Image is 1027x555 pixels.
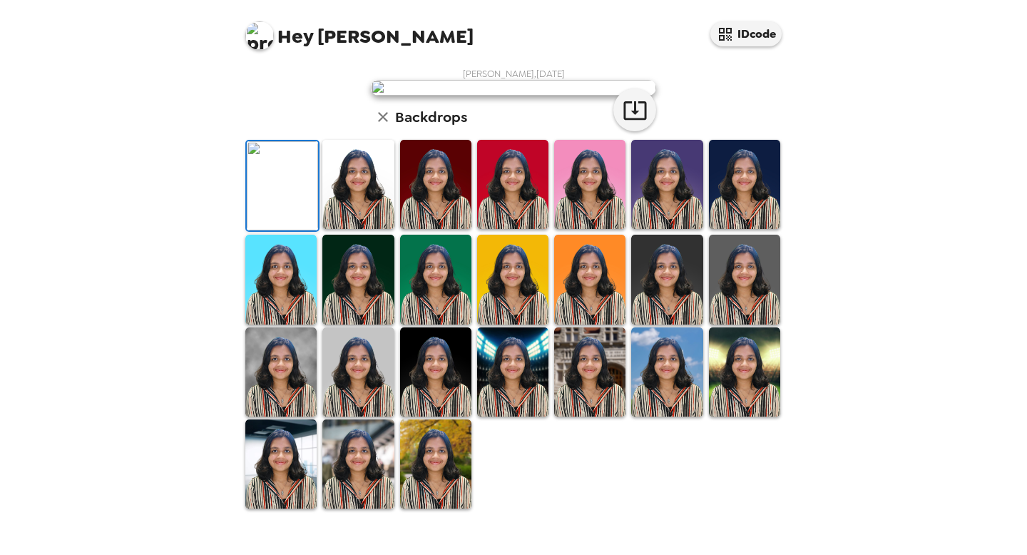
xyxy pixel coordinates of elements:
[710,21,782,46] button: IDcode
[463,68,565,80] span: [PERSON_NAME] , [DATE]
[395,106,467,128] h6: Backdrops
[277,24,313,49] span: Hey
[371,80,656,96] img: user
[245,14,474,46] span: [PERSON_NAME]
[245,21,274,50] img: profile pic
[247,141,318,230] img: Original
